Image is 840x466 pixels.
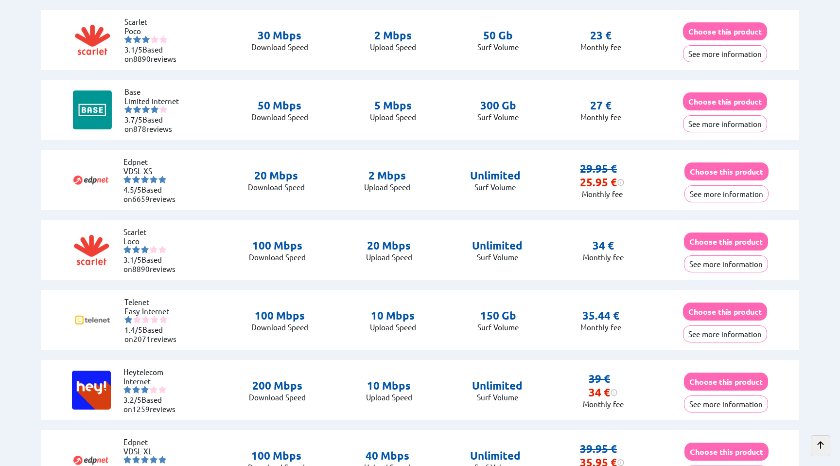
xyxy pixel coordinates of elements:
[124,96,183,106] li: Limited internet
[610,389,618,396] img: information
[684,162,769,180] button: Choose this product
[123,386,131,394] img: starnr1
[123,255,182,273] li: Based on reviews
[72,371,111,410] img: Logo of Heytelecom
[150,246,157,253] img: starnr4
[683,325,767,342] button: See more information
[123,157,182,166] li: Edpnet
[123,255,141,264] span: 3.1/5
[158,386,166,394] img: starnr5
[133,54,151,63] span: 8890
[477,99,519,112] p: 300 Gb
[158,246,166,253] img: starnr5
[151,36,158,43] img: starnr4
[477,309,519,323] p: 150 Gb
[580,42,621,52] p: Monthly fee
[124,306,183,316] li: Easy Internet
[683,22,767,40] button: Choose this product
[150,176,157,183] img: starnr4
[132,456,140,464] img: starnr2
[364,169,410,182] p: 2 Mbps
[132,194,150,203] span: 6659
[477,42,519,52] p: Surf Volume
[124,325,183,343] li: Based on reviews
[683,119,767,128] a: See more information
[580,442,617,455] s: 39.95 €
[683,329,767,339] a: See more information
[132,246,140,253] img: starnr2
[159,106,167,113] img: starnr5
[123,176,131,183] img: starnr1
[684,377,768,386] a: Choose this product
[470,169,521,182] p: Unlimited
[159,316,167,323] img: starnr5
[684,443,769,461] button: Choose this product
[684,255,768,272] button: See more information
[251,99,308,112] p: 50 Mbps
[683,303,767,321] button: Choose this product
[123,227,182,236] li: Scarlet
[370,99,416,112] p: 5 Mbps
[141,456,149,464] img: starnr3
[141,246,149,253] img: starnr3
[684,259,768,269] a: See more information
[123,437,182,447] li: Edpnet
[477,29,519,42] p: 50 Gb
[470,182,521,192] p: Surf Volume
[141,176,149,183] img: starnr3
[684,185,769,202] button: See more information
[683,49,767,58] a: See more information
[73,301,112,340] img: Logo of Telenet
[73,20,112,59] img: Logo of Scarlet
[366,239,412,252] p: 20 Mbps
[580,112,621,122] p: Monthly fee
[683,92,767,110] button: Choose this product
[683,97,767,106] a: Choose this product
[249,379,306,393] p: 200 Mbps
[248,182,305,192] p: Download Speed
[617,179,625,186] img: information
[124,36,132,43] img: starnr1
[370,309,416,323] p: 10 Mbps
[366,393,412,402] p: Upload Speed
[123,395,141,404] span: 3.2/5
[142,106,150,113] img: starnr3
[71,161,110,199] img: Logo of Edpnet
[124,325,142,334] span: 1.4/5
[249,239,306,252] p: 100 Mbps
[123,236,182,246] li: Loco
[123,185,141,194] span: 4.5/5
[123,246,131,253] img: starnr1
[684,447,769,456] a: Choose this product
[251,42,308,52] p: Download Speed
[472,252,523,262] p: Surf Volume
[124,115,142,124] span: 3.7/5
[123,367,182,376] li: Heytelecom
[683,307,767,316] a: Choose this product
[580,176,625,189] div: 25.95 €
[684,189,769,198] a: See more information
[132,404,150,413] span: 1259
[477,112,519,122] p: Surf Volume
[370,112,416,122] p: Upload Speed
[132,264,150,273] span: 8890
[580,162,617,175] s: 29.95 €
[150,386,157,394] img: starnr4
[251,309,308,323] p: 100 Mbps
[251,323,308,332] p: Download Speed
[583,252,624,262] p: Monthly fee
[132,176,140,183] img: starnr2
[251,112,308,122] p: Download Speed
[123,395,182,413] li: Based on reviews
[684,373,768,391] button: Choose this product
[684,233,768,251] button: Choose this product
[159,36,167,43] img: starnr5
[150,456,157,464] img: starnr4
[251,29,308,42] p: 30 Mbps
[142,316,150,323] img: starnr3
[477,323,519,332] p: Surf Volume
[124,26,183,36] li: Poco
[470,449,521,463] p: Unlimited
[684,237,768,246] a: Choose this product
[124,45,142,54] span: 3.1/5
